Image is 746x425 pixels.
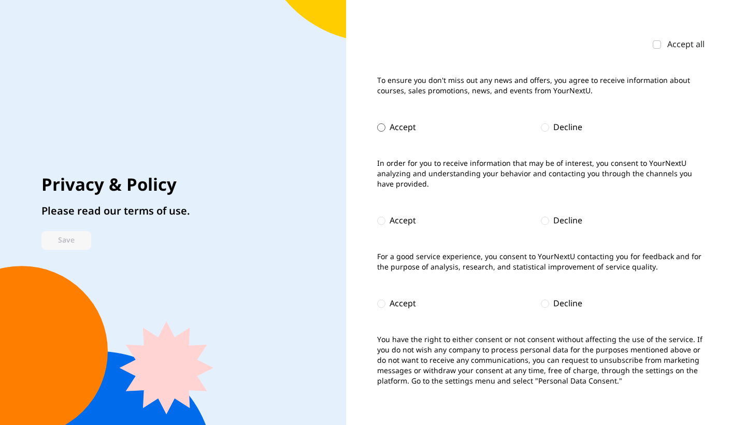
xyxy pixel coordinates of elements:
div: Accept [390,121,416,134]
span: You have the right to either consent or not consent without affecting the use of the service. If ... [377,335,705,387]
div: Decline [553,121,582,134]
div: Accept [390,297,416,310]
div: Decline [553,297,582,310]
h3: Privacy & Policy [41,175,190,196]
div: Decline [553,215,582,227]
p: For a good service experience, you consent to YourNextU contacting you for feedback and for the p... [377,252,705,273]
p: In order for you to receive information that may be of interest, you consent to YourNextU analyzi... [377,159,705,190]
div: Accept all [667,38,705,51]
p: Please read our terms of use. [41,204,190,219]
button: Save [41,231,91,250]
p: To ensure you don't miss out any news and offers, you agree to receive information about courses,... [377,76,705,96]
div: Accept [390,215,416,227]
